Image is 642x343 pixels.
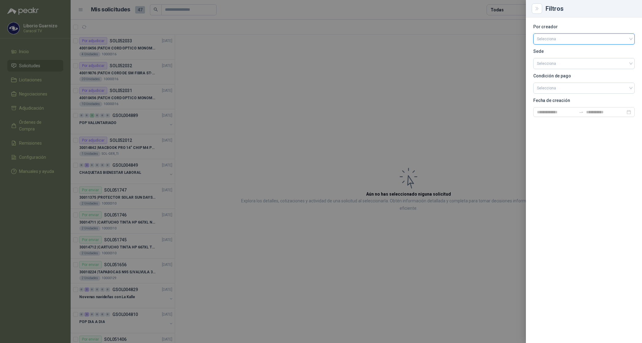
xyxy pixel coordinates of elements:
p: Sede [533,49,635,53]
p: Por creador [533,25,635,29]
button: Close [533,5,541,12]
span: to [579,110,584,115]
div: Filtros [546,6,635,12]
span: swap-right [579,110,584,115]
p: Condición de pago [533,74,635,78]
p: Fecha de creación [533,99,635,102]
